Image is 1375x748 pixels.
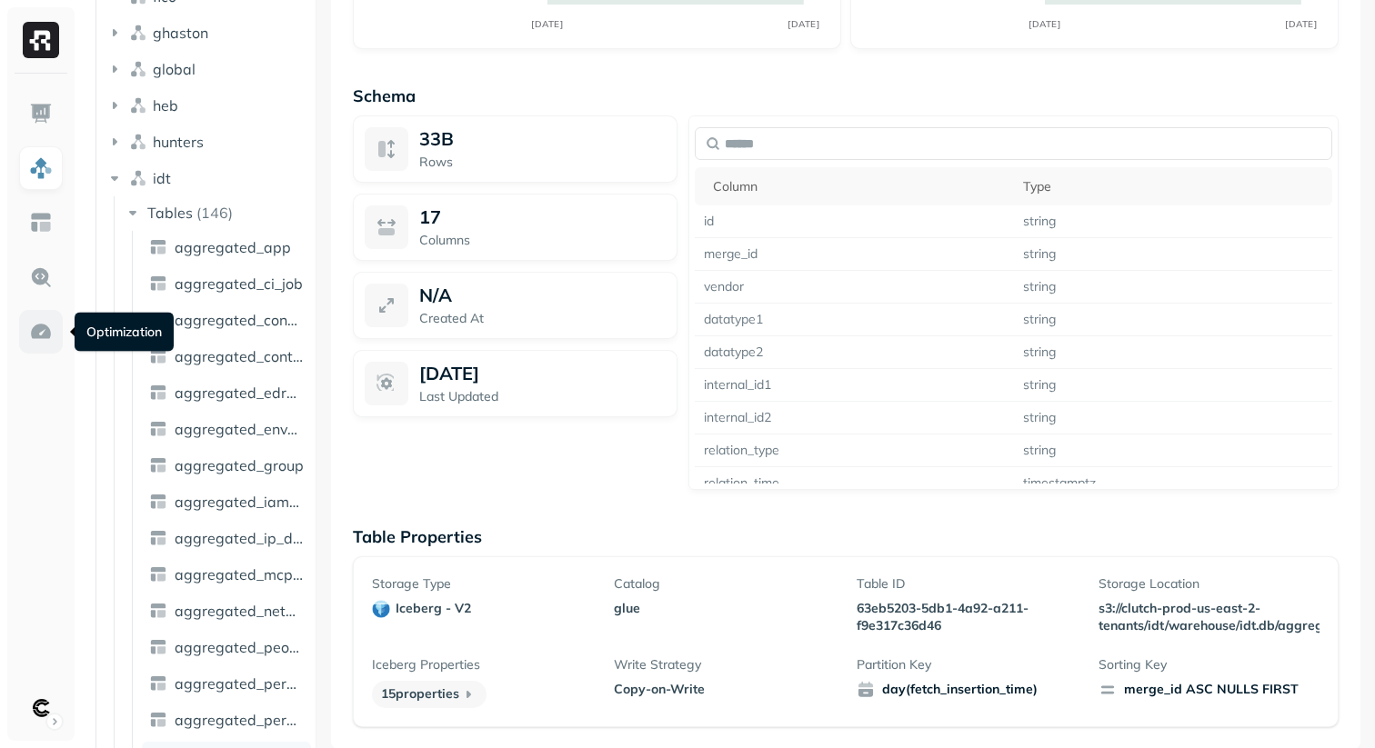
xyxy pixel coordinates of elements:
span: aggregated_iam_risk [175,493,304,511]
a: aggregated_edr_log [142,378,311,407]
span: 33B [419,127,454,150]
img: Optimization [29,320,53,344]
span: day(fetch_insertion_time) [857,681,1078,699]
span: aggregated_permission_group [175,711,304,729]
p: Iceberg Properties [372,656,593,673]
button: Tables(146) [124,198,310,227]
img: table [149,311,167,329]
img: table [149,529,167,547]
a: aggregated_permission_group [142,705,311,734]
span: aggregated_permission [175,674,304,693]
td: string [1014,336,1332,369]
img: Asset Explorer [29,211,53,234]
span: aggregated_app [175,238,291,256]
p: Copy-on-Write [614,681,835,698]
tspan: [DATE] [532,18,564,29]
p: Last Updated [419,388,666,405]
a: aggregated_network_policy [142,596,311,625]
div: merge_id ASC NULLS FIRST [1099,681,1320,699]
td: relation_time [695,467,1013,500]
td: timestamptz [1014,467,1332,500]
td: internal_id2 [695,402,1013,434]
td: string [1014,205,1332,238]
p: Storage Location [1099,575,1320,593]
img: table [149,565,167,583]
tspan: [DATE] [1286,18,1318,29]
a: aggregated_iam_risk [142,487,311,516]
tspan: [DATE] [1029,18,1061,29]
a: aggregated_permission [142,669,311,698]
p: N/A [419,284,452,306]
img: namespace [129,24,147,42]
img: table [149,347,167,365]
a: aggregated_app [142,233,311,262]
span: aggregated_ip_details [175,529,304,547]
button: hunters [105,127,309,156]
td: relation_type [695,434,1013,467]
td: vendor [695,271,1013,304]
span: aggregated_network_policy [175,602,304,620]
p: Table ID [857,575,1078,593]
p: 17 [419,205,441,228]
td: merge_id [695,238,1013,271]
p: iceberg - v2 [396,600,471,617]
span: aggregated_group [175,456,304,474]
p: Storage Type [372,575,593,593]
div: Column [713,175,1004,197]
p: s3://clutch-prod-us-east-2-tenants/idt/warehouse/idt.db/aggregated_relations [1099,600,1371,634]
p: 63eb5203-5db1-4a92-a211-f9e317c36d46 [857,600,1078,634]
a: aggregated_ci_job [142,269,311,298]
p: Rows [419,154,666,171]
img: table [149,420,167,438]
div: Optimization [75,313,174,352]
p: Columns [419,232,666,249]
img: Assets [29,156,53,180]
img: Ryft [23,22,59,58]
span: aggregated_people [175,638,304,656]
img: table [149,711,167,729]
button: idt [105,164,309,193]
button: ghaston [105,18,309,47]
span: aggregated_ci_job [175,274,303,293]
span: idt [153,169,171,187]
span: aggregated_mcp_server [175,565,304,583]
span: aggregated_consumer [175,311,304,329]
td: string [1014,369,1332,402]
p: glue [614,600,835,617]
img: namespace [129,169,147,187]
img: Dashboard [29,102,53,125]
a: aggregated_env_var [142,414,311,444]
span: heb [153,96,178,115]
span: ghaston [153,24,208,42]
img: table [149,384,167,402]
img: table [149,238,167,256]
td: internal_id1 [695,369,1013,402]
p: Catalog [614,575,835,593]
img: table [149,674,167,693]
td: string [1014,238,1332,271]
p: Partition Key [857,656,1078,673]
td: string [1014,304,1332,336]
img: iceberg - v2 [372,600,390,618]
img: namespace [129,133,147,151]
p: Sorting Key [1099,656,1320,673]
img: table [149,638,167,656]
a: aggregated_ip_details [142,524,311,553]
img: table [149,274,167,293]
img: namespace [129,96,147,115]
img: Query Explorer [29,265,53,289]
img: table [149,456,167,474]
button: global [105,55,309,84]
a: aggregated_people [142,633,311,662]
p: Write Strategy [614,656,835,673]
p: [DATE] [419,362,479,384]
span: hunters [153,133,204,151]
span: aggregated_context [175,347,304,365]
img: Clutch [28,695,54,721]
div: Type [1023,175,1323,197]
p: Created At [419,310,666,327]
td: id [695,205,1013,238]
a: aggregated_mcp_server [142,560,311,589]
img: table [149,602,167,620]
p: 15 properties [372,681,487,708]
